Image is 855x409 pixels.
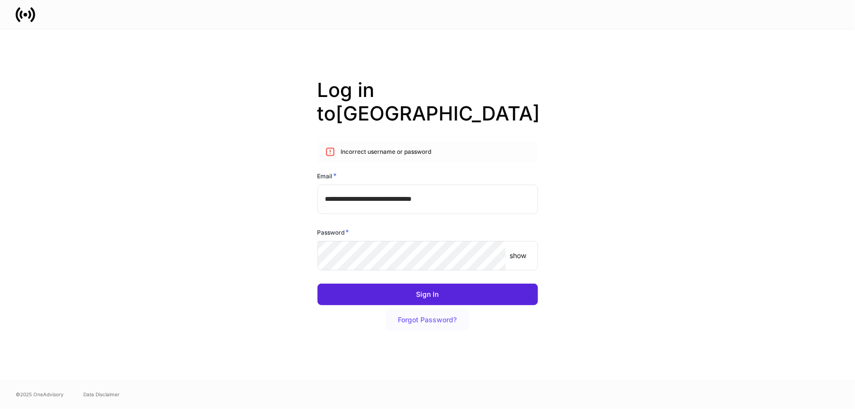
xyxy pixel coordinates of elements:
[318,171,337,181] h6: Email
[318,78,538,141] h2: Log in to [GEOGRAPHIC_DATA]
[510,251,526,261] p: show
[416,291,439,298] div: Sign In
[386,309,469,331] button: Forgot Password?
[16,390,64,398] span: © 2025 OneAdvisory
[318,284,538,305] button: Sign In
[341,144,432,160] div: Incorrect username or password
[318,227,349,237] h6: Password
[83,390,120,398] a: Data Disclaimer
[398,316,457,323] div: Forgot Password?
